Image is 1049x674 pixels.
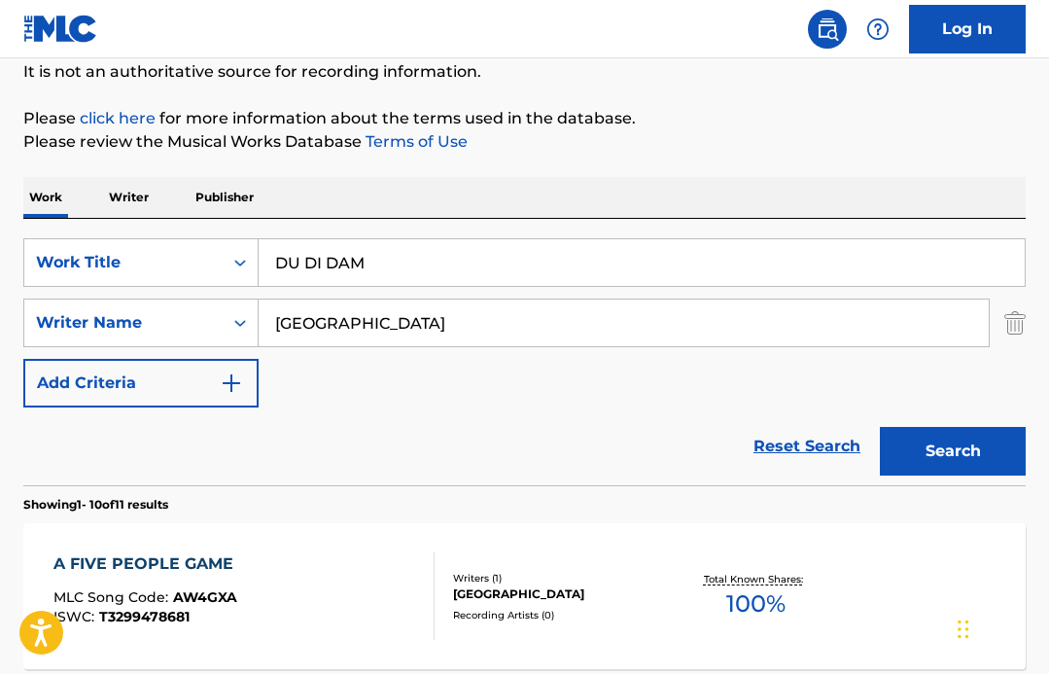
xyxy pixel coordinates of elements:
[23,60,1026,84] p: It is not an authoritative source for recording information.
[23,15,98,43] img: MLC Logo
[858,10,897,49] div: Help
[1004,299,1026,347] img: Delete Criterion
[23,359,259,408] button: Add Criteria
[220,372,243,395] img: 9d2ae6d4665cec9f34b9.svg
[53,588,173,606] span: MLC Song Code :
[816,18,839,41] img: search
[23,238,1026,485] form: Search Form
[53,552,243,576] div: A FIVE PEOPLE GAME
[99,608,190,625] span: T3299478681
[173,588,237,606] span: AW4GXA
[880,427,1026,476] button: Search
[23,523,1026,669] a: A FIVE PEOPLE GAMEMLC Song Code:AW4GXAISWC:T3299478681Writers (1)[GEOGRAPHIC_DATA]Recording Artis...
[808,10,847,49] a: Public Search
[866,18,890,41] img: help
[80,109,156,127] a: click here
[453,585,673,603] div: [GEOGRAPHIC_DATA]
[909,5,1026,53] a: Log In
[23,496,168,514] p: Showing 1 - 10 of 11 results
[103,177,155,218] p: Writer
[23,107,1026,130] p: Please for more information about the terms used in the database.
[190,177,260,218] p: Publisher
[36,251,211,274] div: Work Title
[453,608,673,622] div: Recording Artists ( 0 )
[23,130,1026,154] p: Please review the Musical Works Database
[23,177,68,218] p: Work
[958,600,969,658] div: Drag
[453,571,673,585] div: Writers ( 1 )
[952,581,1049,674] iframe: Chat Widget
[704,572,808,586] p: Total Known Shares:
[53,608,99,625] span: ISWC :
[726,586,786,621] span: 100 %
[36,311,211,335] div: Writer Name
[362,132,468,151] a: Terms of Use
[744,425,870,468] a: Reset Search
